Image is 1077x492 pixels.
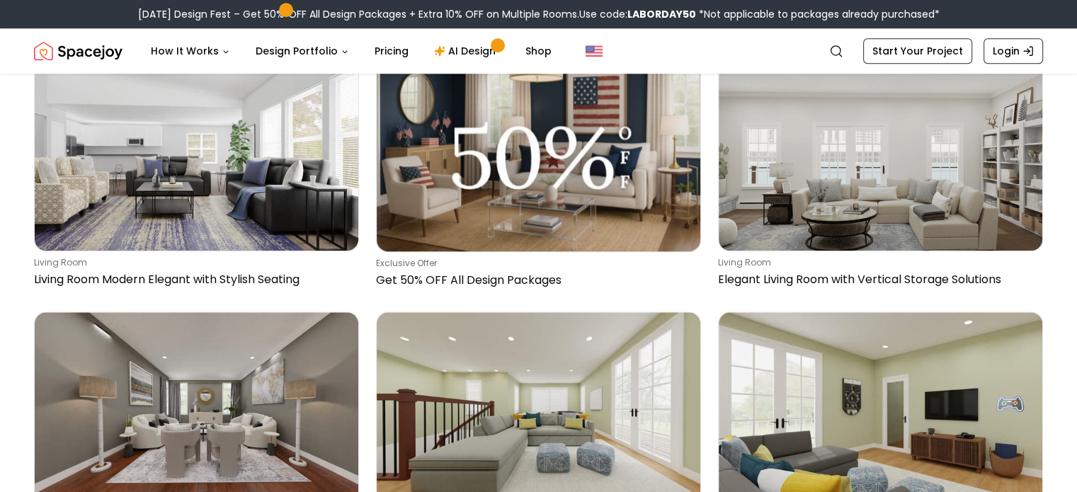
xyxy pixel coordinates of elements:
[34,257,353,268] p: living room
[514,37,563,65] a: Shop
[376,55,701,294] a: Get 50% OFF All Design PackagesExclusive OfferGet 50% OFF All Design Packages
[718,257,1037,268] p: living room
[244,37,360,65] button: Design Portfolio
[377,56,700,251] img: Get 50% OFF All Design Packages
[34,55,359,294] a: Living Room Modern Elegant with Stylish Seatingliving roomLiving Room Modern Elegant with Stylish...
[139,37,563,65] nav: Main
[34,37,122,65] img: Spacejoy Logo
[863,38,972,64] a: Start Your Project
[138,7,940,21] div: [DATE] Design Fest – Get 50% OFF All Design Packages + Extra 10% OFF on Multiple Rooms.
[579,7,696,21] span: Use code:
[35,56,358,250] img: Living Room Modern Elegant with Stylish Seating
[718,55,1043,294] a: Elegant Living Room with Vertical Storage Solutionsliving roomElegant Living Room with Vertical S...
[423,37,511,65] a: AI Design
[363,37,420,65] a: Pricing
[139,37,241,65] button: How It Works
[34,37,122,65] a: Spacejoy
[984,38,1043,64] a: Login
[586,42,603,59] img: United States
[34,28,1043,74] nav: Global
[376,272,695,289] p: Get 50% OFF All Design Packages
[376,258,695,269] p: Exclusive Offer
[718,271,1037,288] p: Elegant Living Room with Vertical Storage Solutions
[34,271,353,288] p: Living Room Modern Elegant with Stylish Seating
[719,56,1042,250] img: Elegant Living Room with Vertical Storage Solutions
[627,7,696,21] b: LABORDAY50
[696,7,940,21] span: *Not applicable to packages already purchased*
